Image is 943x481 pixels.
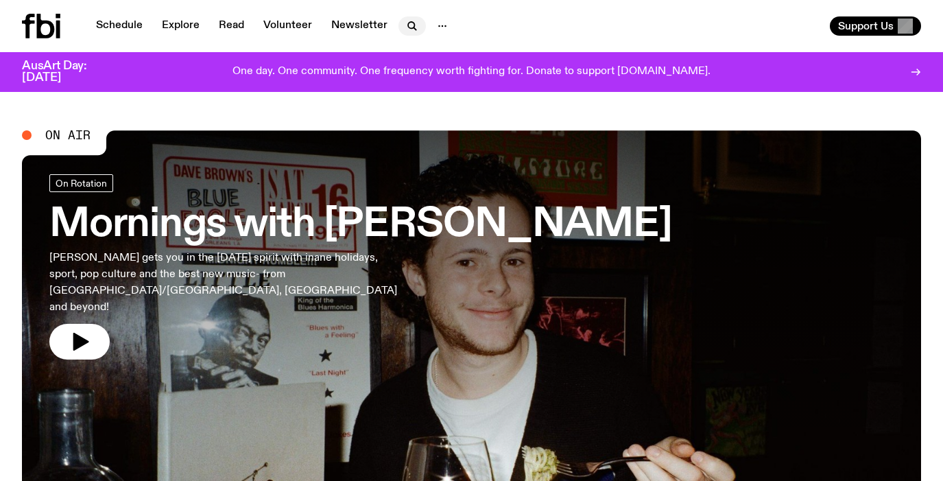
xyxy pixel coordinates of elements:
a: Read [211,16,252,36]
a: Newsletter [323,16,396,36]
span: On Rotation [56,178,107,188]
span: On Air [45,129,91,141]
p: [PERSON_NAME] gets you in the [DATE] spirit with inane holidays, sport, pop culture and the best ... [49,250,401,316]
span: Support Us [838,20,894,32]
button: Support Us [830,16,921,36]
a: Volunteer [255,16,320,36]
p: One day. One community. One frequency worth fighting for. Donate to support [DOMAIN_NAME]. [232,66,711,78]
a: Schedule [88,16,151,36]
a: On Rotation [49,174,113,192]
h3: Mornings with [PERSON_NAME] [49,206,672,244]
h3: AusArt Day: [DATE] [22,60,110,84]
a: Mornings with [PERSON_NAME][PERSON_NAME] gets you in the [DATE] spirit with inane holidays, sport... [49,174,672,360]
a: Explore [154,16,208,36]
